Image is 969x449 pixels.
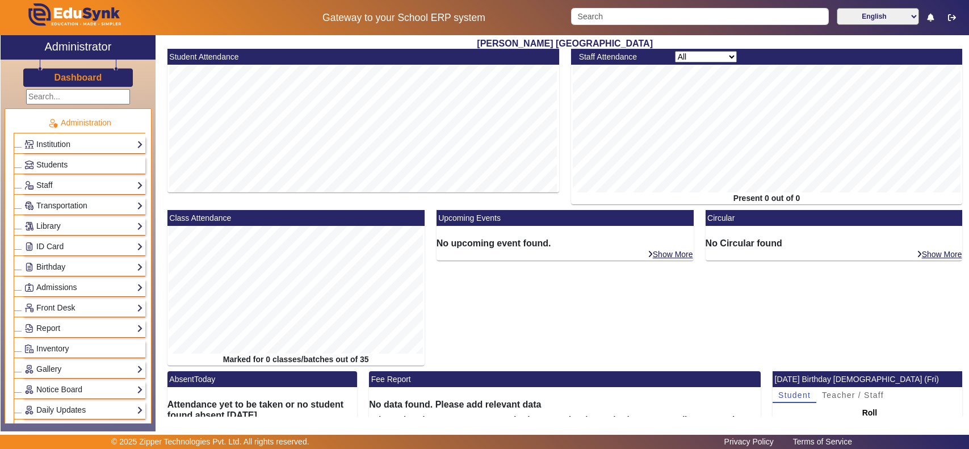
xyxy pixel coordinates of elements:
[36,344,69,353] span: Inventory
[773,371,962,387] mat-card-header: [DATE] Birthday [DEMOGRAPHIC_DATA] (Fri)
[44,40,111,53] h2: Administrator
[884,403,963,435] th: Class
[647,249,694,259] a: Show More
[167,354,425,366] div: Marked for 0 classes/batches out of 35
[916,249,963,259] a: Show More
[573,51,669,63] div: Staff Attendance
[1,35,156,60] a: Administrator
[559,410,661,430] th: Already Received
[719,434,779,449] a: Privacy Policy
[167,210,425,226] mat-card-header: Class Attendance
[706,238,963,249] h6: No Circular found
[36,160,68,169] span: Students
[54,72,102,83] h3: Dashboard
[167,399,357,421] h6: Attendance yet to be taken or no student found absent [DATE].
[167,371,357,387] mat-card-header: AbsentToday
[167,49,559,65] mat-card-header: Student Attendance
[24,342,143,355] a: Inventory
[25,161,33,169] img: Students.png
[858,403,884,435] th: Roll No.
[161,38,968,49] h2: [PERSON_NAME] [GEOGRAPHIC_DATA]
[437,238,694,249] h6: No upcoming event found.
[571,8,828,25] input: Search
[773,403,858,435] th: Name
[369,410,467,430] th: Classes/Batches
[437,210,694,226] mat-card-header: Upcoming Events
[787,434,858,449] a: Terms of Service
[249,12,559,24] h5: Gateway to your School ERP system
[706,210,963,226] mat-card-header: Circular
[14,117,145,129] p: Administration
[54,72,103,83] a: Dashboard
[26,89,130,104] input: Search...
[48,118,58,128] img: Administration.png
[24,158,143,171] a: Students
[778,391,811,399] span: Student
[369,371,761,387] mat-card-header: Fee Report
[571,192,963,204] div: Present 0 out of 0
[369,399,761,410] h6: No data found. Please add relevant data
[467,410,559,430] th: To Be Received
[111,436,309,448] p: © 2025 Zipper Technologies Pvt. Ltd. All rights reserved.
[661,410,716,430] th: Pending
[25,345,33,353] img: Inventory.png
[822,391,884,399] span: Teacher / Staff
[716,410,761,430] th: Action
